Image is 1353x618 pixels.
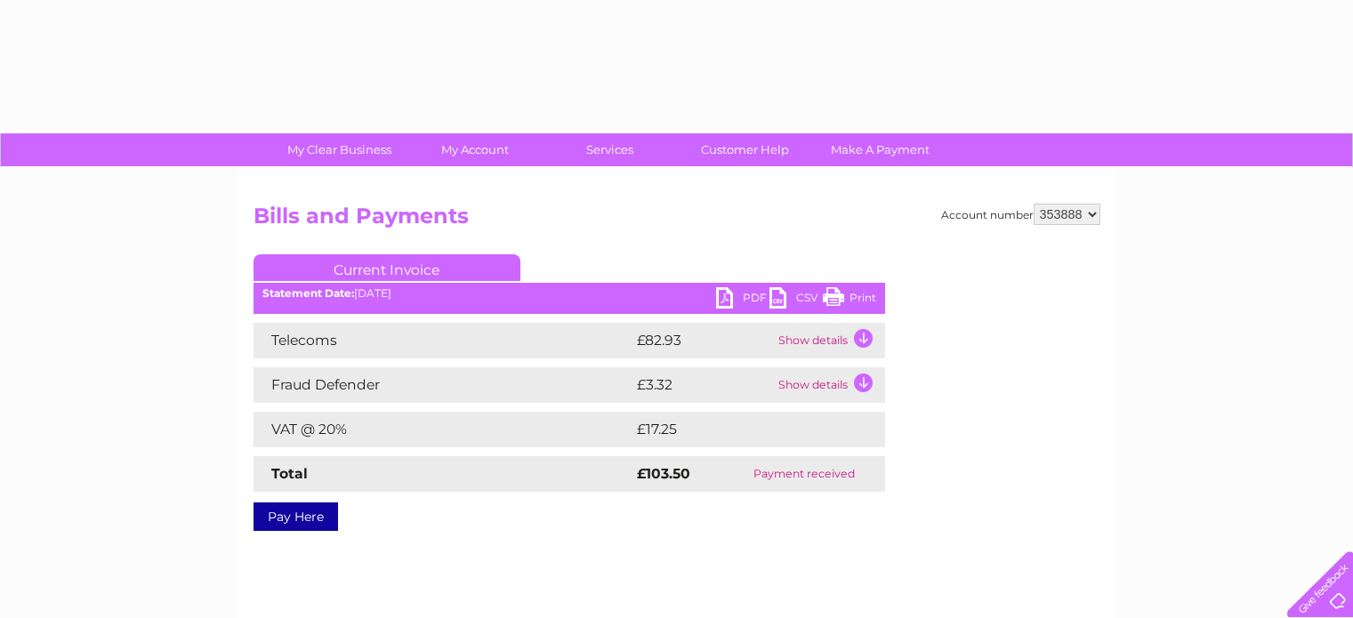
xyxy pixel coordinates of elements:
div: [DATE] [254,287,885,300]
td: Payment received [723,456,885,492]
a: My Clear Business [266,133,413,166]
td: £17.25 [632,412,846,447]
td: £3.32 [632,367,774,403]
a: Services [536,133,683,166]
b: Statement Date: [262,286,354,300]
a: Current Invoice [254,254,520,281]
a: Print [823,287,876,313]
strong: Total [271,465,308,482]
div: Account number [941,204,1100,225]
td: Telecoms [254,323,632,358]
td: Fraud Defender [254,367,632,403]
a: My Account [401,133,548,166]
td: Show details [774,367,885,403]
h2: Bills and Payments [254,204,1100,237]
a: Make A Payment [807,133,954,166]
td: VAT @ 20% [254,412,632,447]
td: £82.93 [632,323,774,358]
strong: £103.50 [637,465,690,482]
td: Show details [774,323,885,358]
a: Customer Help [672,133,818,166]
a: Pay Here [254,502,338,531]
a: CSV [769,287,823,313]
a: PDF [716,287,769,313]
